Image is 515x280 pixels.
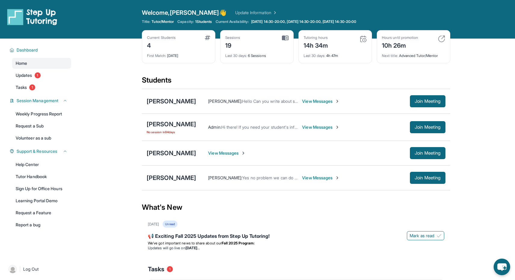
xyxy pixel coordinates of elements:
[242,175,307,180] span: Yes no problem we can do [DATE]
[302,124,340,130] span: View Messages
[151,19,174,24] span: Tutor/Mentor
[19,266,21,273] span: |
[494,259,510,275] button: chat-button
[410,121,445,133] button: Join Meeting
[148,222,159,227] div: [DATE]
[271,10,277,16] img: Chevron Right
[8,265,17,273] img: user-img
[12,121,71,131] a: Request a Sub
[438,35,445,42] img: card
[12,70,71,81] a: Updates1
[12,133,71,143] a: Volunteer as a sub
[147,35,176,40] div: Current Students
[225,35,240,40] div: Sessions
[222,241,254,245] strong: Fall 2025 Program:
[12,82,71,93] a: Tasks1
[147,130,196,134] span: No session in 84 days
[12,219,71,230] a: Report a bug
[12,58,71,69] a: Home
[335,125,340,130] img: Chevron-Right
[148,246,444,250] li: Updates will go live on
[410,147,445,159] button: Join Meeting
[148,265,164,273] span: Tasks
[147,174,196,182] div: [PERSON_NAME]
[304,40,328,50] div: 14h 34m
[167,266,173,272] span: 1
[14,47,67,53] button: Dashboard
[216,19,249,24] span: Current Availability:
[177,19,194,24] span: Capacity:
[12,109,71,119] a: Weekly Progress Report
[17,148,57,154] span: Support & Resources
[241,151,246,156] img: Chevron-Right
[235,10,277,16] a: Update Information
[17,98,58,104] span: Session Management
[302,175,340,181] span: View Messages
[250,19,357,24] a: [DATE] 14:30-20:00, [DATE] 14:30-20:00, [DATE] 14:30-20:00
[415,151,441,155] span: Join Meeting
[208,150,246,156] span: View Messages
[335,99,340,104] img: Chevron-Right
[242,99,316,104] span: Hello Can you write about scheduling?
[142,75,450,89] div: Students
[29,84,35,90] span: 1
[304,53,325,58] span: Last 30 days :
[195,19,212,24] span: 1 Students
[12,171,71,182] a: Tutor Handbook
[304,50,367,58] div: 4h 47m
[382,40,418,50] div: 10h 26m
[147,50,210,58] div: [DATE]
[410,172,445,184] button: Join Meeting
[16,84,27,90] span: Tasks
[6,263,71,276] a: |Log Out
[407,231,444,240] button: Mark as read
[147,149,196,157] div: [PERSON_NAME]
[142,19,150,24] span: Title:
[23,266,39,272] span: Log Out
[410,233,434,239] span: Mark as read
[208,175,242,180] span: [PERSON_NAME] :
[186,246,200,250] strong: [DATE]
[142,194,450,221] div: What's New
[16,72,32,78] span: Updates
[147,120,196,128] div: [PERSON_NAME]
[415,99,441,103] span: Join Meeting
[225,53,247,58] span: Last 30 days :
[147,97,196,105] div: [PERSON_NAME]
[147,40,176,50] div: 4
[16,60,27,66] span: Home
[302,98,340,104] span: View Messages
[415,125,441,129] span: Join Meeting
[225,50,289,58] div: 6 Sessions
[304,35,328,40] div: Tutoring hours
[12,195,71,206] a: Learning Portal Demo
[12,207,71,218] a: Request a Feature
[208,124,221,130] span: Admin :
[225,40,240,50] div: 19
[35,72,41,78] span: 1
[147,53,166,58] span: First Match :
[14,98,67,104] button: Session Management
[14,148,67,154] button: Support & Resources
[142,8,227,17] span: Welcome, [PERSON_NAME] 👋
[148,241,222,245] span: We’ve got important news to share about our
[251,19,356,24] span: [DATE] 14:30-20:00, [DATE] 14:30-20:00, [DATE] 14:30-20:00
[382,35,418,40] div: Hours until promotion
[335,175,340,180] img: Chevron-Right
[437,233,442,238] img: Mark as read
[208,99,242,104] span: [PERSON_NAME] :
[382,50,445,58] div: Advanced Tutor/Mentor
[360,35,367,42] img: card
[148,232,444,241] div: 📢 Exciting Fall 2025 Updates from Step Up Tutoring!
[7,8,57,25] img: logo
[282,35,289,41] img: card
[382,53,398,58] span: Next title :
[12,159,71,170] a: Help Center
[410,95,445,107] button: Join Meeting
[163,221,177,228] div: Unread
[17,47,38,53] span: Dashboard
[415,176,441,180] span: Join Meeting
[205,35,210,40] img: card
[12,183,71,194] a: Sign Up for Office Hours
